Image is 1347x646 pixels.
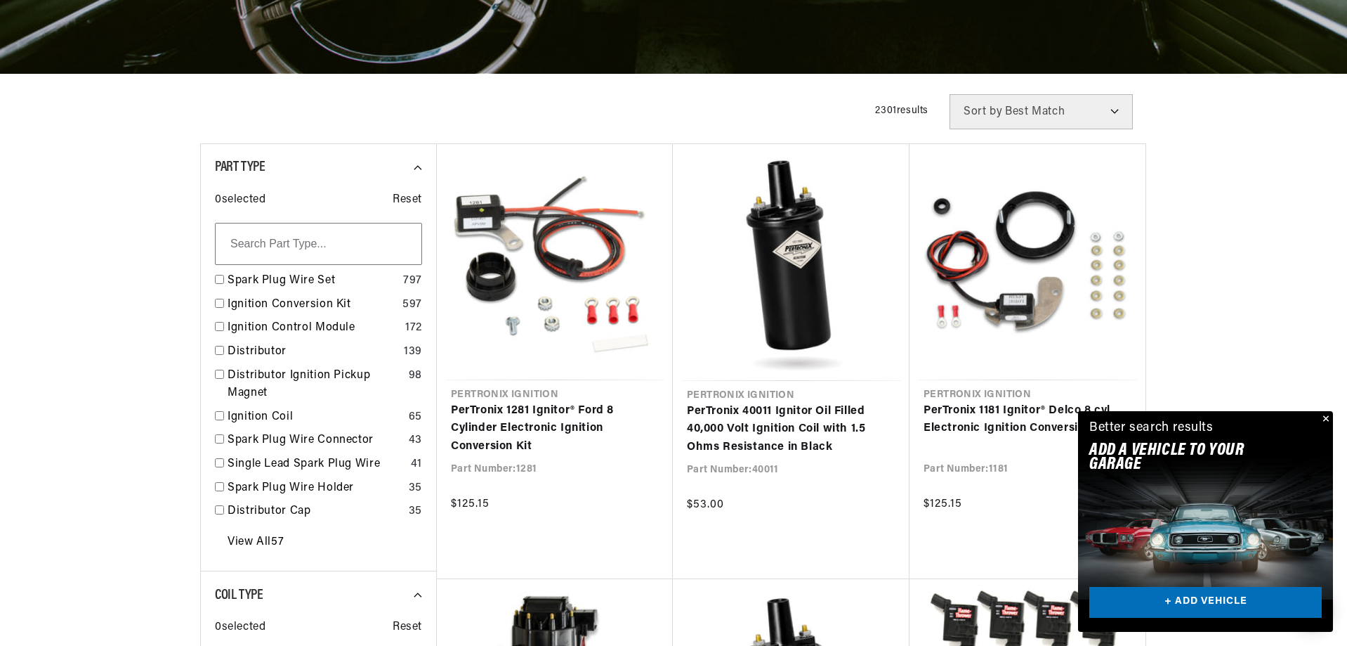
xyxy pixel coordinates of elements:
[228,479,403,498] a: Spark Plug Wire Holder
[409,432,422,450] div: 43
[215,223,422,265] input: Search Part Type...
[215,588,263,602] span: Coil Type
[393,191,422,209] span: Reset
[228,272,397,290] a: Spark Plug Wire Set
[405,319,422,337] div: 172
[228,534,284,552] a: View All 57
[451,402,659,456] a: PerTronix 1281 Ignitor® Ford 8 Cylinder Electronic Ignition Conversion Kit
[404,343,422,361] div: 139
[409,503,422,521] div: 35
[409,479,422,498] div: 35
[403,272,422,290] div: 797
[409,367,422,385] div: 98
[687,403,895,457] a: PerTronix 40011 Ignitor Oil Filled 40,000 Volt Ignition Coil with 1.5 Ohms Resistance in Black
[228,296,397,314] a: Ignition Conversion Kit
[228,503,403,521] a: Distributor Cap
[228,367,403,403] a: Distributor Ignition Pickup Magnet
[228,432,403,450] a: Spark Plug Wire Connector
[1316,411,1333,428] button: Close
[402,296,422,314] div: 597
[393,619,422,637] span: Reset
[215,191,265,209] span: 0 selected
[228,456,405,474] a: Single Lead Spark Plug Wire
[924,402,1131,438] a: PerTronix 1181 Ignitor® Delco 8 cyl Electronic Ignition Conversion Kit
[964,106,1002,117] span: Sort by
[215,619,265,637] span: 0 selected
[411,456,422,474] div: 41
[228,408,403,427] a: Ignition Coil
[228,343,398,361] a: Distributor
[1089,418,1214,439] div: Better search results
[950,94,1133,129] select: Sort by
[1089,444,1287,472] h2: Add A VEHICLE to your garage
[1089,587,1322,619] a: + ADD VEHICLE
[215,160,265,174] span: Part Type
[409,408,422,427] div: 65
[228,319,400,337] a: Ignition Control Module
[875,105,928,116] span: 2301 results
